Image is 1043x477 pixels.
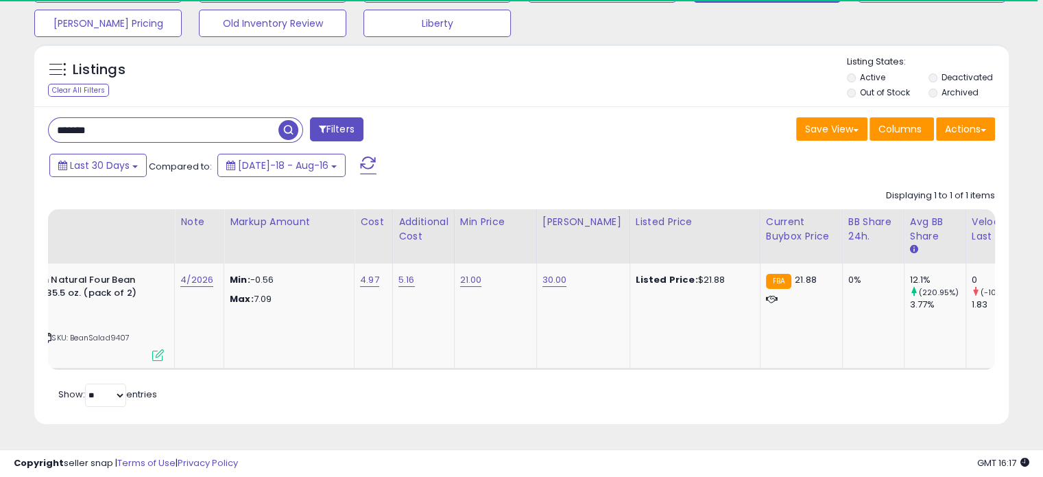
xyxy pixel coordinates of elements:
div: 0% [848,274,894,286]
div: 3.77% [910,299,966,311]
b: Listed Price: [636,273,698,286]
div: [PERSON_NAME] [542,215,624,229]
small: FBA [766,274,791,289]
label: Out of Stock [860,86,910,98]
span: 21.88 [795,273,817,286]
small: Avg BB Share. [910,244,918,256]
span: Columns [878,122,922,136]
a: 4/2026 [180,273,213,287]
label: Deactivated [941,71,992,83]
span: Show: entries [58,388,157,401]
p: 7.09 [230,293,344,305]
div: Avg BB Share [910,215,960,244]
button: Actions [936,117,995,141]
label: Archived [941,86,978,98]
span: [DATE]-18 - Aug-16 [238,159,328,172]
div: 1.83 [972,299,1027,311]
button: [DATE]-18 - Aug-16 [217,154,346,177]
small: (-100%) [981,287,1012,298]
a: 4.97 [360,273,379,287]
div: BB Share 24h. [848,215,898,244]
div: Listed Price [636,215,754,229]
label: Active [860,71,885,83]
span: 2025-09-16 16:17 GMT [977,456,1029,469]
strong: Max: [230,292,254,305]
button: Liberty [363,10,511,37]
strong: Min: [230,273,250,286]
small: (220.95%) [919,287,959,298]
div: 12.1% [910,274,966,286]
div: Current Buybox Price [766,215,837,244]
a: Terms of Use [117,456,176,469]
p: -0.56 [230,274,344,286]
div: Cost [360,215,387,229]
div: 0 [972,274,1027,286]
span: Last 30 Days [70,159,130,172]
div: Velocity Last 7d [972,215,1022,244]
button: Save View [796,117,867,141]
p: Listing States: [847,56,1009,69]
div: $21.88 [636,274,750,286]
strong: Copyright [14,456,64,469]
button: [PERSON_NAME] Pricing [34,10,182,37]
a: 5.16 [398,273,415,287]
button: Old Inventory Review [199,10,346,37]
button: Filters [310,117,363,141]
div: Clear All Filters [48,84,109,97]
span: | SKU: BeanSalad9407 [40,332,130,343]
button: Columns [870,117,934,141]
h5: Listings [73,60,125,80]
div: Additional Cost [398,215,448,244]
button: Last 30 Days [49,154,147,177]
a: 21.00 [460,273,482,287]
span: Compared to: [149,160,212,173]
a: Privacy Policy [178,456,238,469]
div: Displaying 1 to 1 of 1 items [886,189,995,202]
div: seller snap | | [14,457,238,470]
div: Min Price [460,215,531,229]
div: Note [180,215,218,229]
div: Markup Amount [230,215,348,229]
a: 30.00 [542,273,567,287]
